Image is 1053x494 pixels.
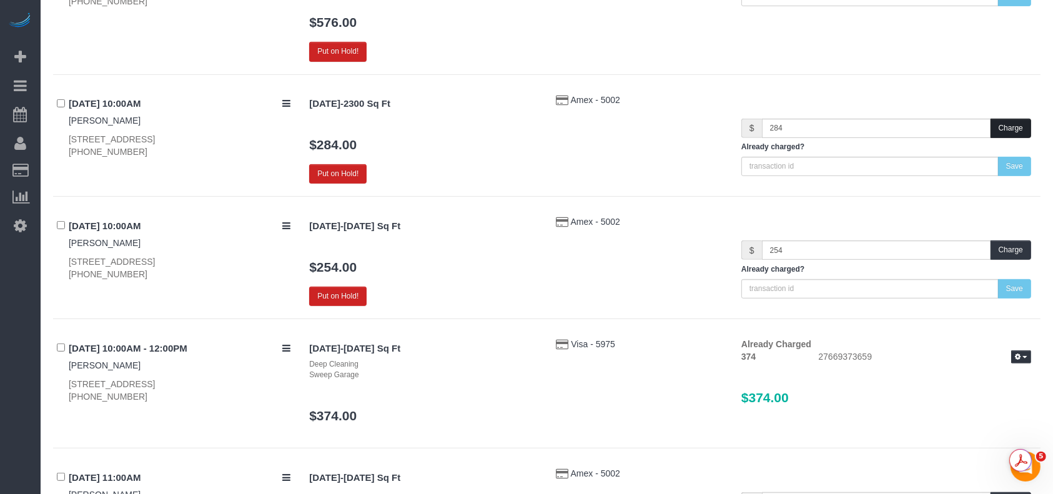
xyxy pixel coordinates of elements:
[69,133,290,158] div: [STREET_ADDRESS] [PHONE_NUMBER]
[309,260,357,274] a: $254.00
[571,468,620,478] a: Amex - 5002
[309,137,357,152] a: $284.00
[571,217,620,227] a: Amex - 5002
[69,343,290,354] h4: [DATE] 10:00AM - 12:00PM
[309,99,537,109] h4: [DATE]-2300 Sq Ft
[69,473,290,483] h4: [DATE] 11:00AM
[741,352,756,362] strong: 374
[7,12,32,30] img: Automaid Logo
[991,119,1031,138] button: Charge
[741,390,789,405] span: $374.00
[571,339,615,349] a: Visa - 5975
[69,378,290,403] div: [STREET_ADDRESS] [PHONE_NUMBER]
[741,265,1031,274] h5: Already charged?
[69,238,141,248] a: [PERSON_NAME]
[69,255,290,280] div: [STREET_ADDRESS] [PHONE_NUMBER]
[741,119,762,138] span: $
[69,221,290,232] h4: [DATE] 10:00AM
[741,143,1031,151] h5: Already charged?
[991,240,1031,260] button: Charge
[309,343,537,354] h4: [DATE]-[DATE] Sq Ft
[571,95,620,105] a: Amex - 5002
[69,360,141,370] a: [PERSON_NAME]
[309,408,357,423] a: $374.00
[309,42,367,61] button: Put on Hold!
[69,99,290,109] h4: [DATE] 10:00AM
[69,116,141,126] a: [PERSON_NAME]
[309,370,537,380] div: Sweep Garage
[741,240,762,260] span: $
[741,279,999,299] input: transaction id
[309,359,537,370] div: Deep Cleaning
[741,157,999,176] input: transaction id
[309,164,367,184] button: Put on Hold!
[309,221,537,232] h4: [DATE]-[DATE] Sq Ft
[741,339,811,349] strong: Already Charged
[309,287,367,306] button: Put on Hold!
[309,15,357,29] a: $576.00
[309,473,537,483] h4: [DATE]-[DATE] Sq Ft
[809,350,1041,365] div: 27669373659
